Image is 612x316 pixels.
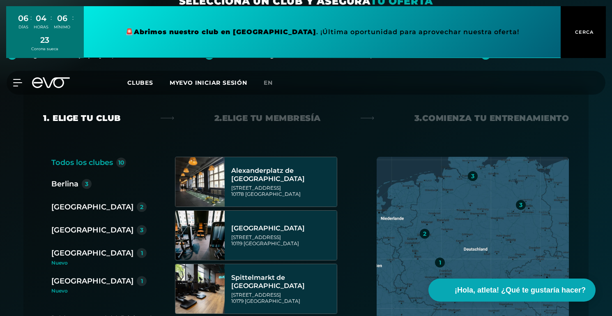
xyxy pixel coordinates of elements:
font: [GEOGRAPHIC_DATA] [245,298,300,304]
font: 3 [519,201,522,209]
img: Berlín Rosenthaler Platz [175,211,225,260]
font: [GEOGRAPHIC_DATA] [231,224,305,232]
font: : [30,14,32,21]
font: 10 [118,159,124,166]
font: 3. [414,113,422,123]
font: [GEOGRAPHIC_DATA] [51,276,133,286]
font: 10119 [231,240,242,246]
font: Comienza tu entrenamiento [422,113,569,123]
button: CERCA [561,6,606,58]
font: [STREET_ADDRESS] [231,185,281,191]
font: [GEOGRAPHIC_DATA] [51,225,133,235]
font: [STREET_ADDRESS] [231,292,281,298]
font: 06 [57,13,67,23]
font: 1 [439,259,441,266]
img: Alexanderplatz de Berlín [175,157,225,207]
font: 2. [214,113,222,123]
img: Spittelmarkt de Berlín [175,264,225,314]
font: DÍAS [18,25,28,29]
font: MÍNIMO [54,25,70,29]
font: : [72,14,74,21]
font: 1 [141,249,143,257]
font: Clubes [127,79,153,86]
font: Elige tu membresía [222,113,321,123]
font: 10178 [231,191,244,197]
font: HORAS [34,25,48,29]
font: Nuevo [51,288,68,294]
font: Spittelmarkt de [GEOGRAPHIC_DATA] [231,274,305,290]
font: Elige tu club [53,113,121,123]
font: Corona sueca [31,46,58,51]
font: [GEOGRAPHIC_DATA] [51,249,133,258]
font: en [264,79,273,86]
font: : [51,14,52,21]
font: [STREET_ADDRESS] [231,234,281,240]
font: ¡Hola, atleta! ¿Qué te gustaría hacer? [455,286,586,294]
font: 06 [18,13,28,23]
font: Todos los clubes [51,158,113,167]
font: Nuevo [51,260,68,266]
font: 3 [471,172,474,180]
font: 1 [141,277,143,285]
font: 3 [85,180,88,188]
button: ¡Hola, atleta! ¿Qué te gustaría hacer? [428,279,596,302]
font: CERCA [575,29,594,35]
font: 10179 [231,298,244,304]
font: Alexanderplatz de [GEOGRAPHIC_DATA] [231,167,305,183]
font: [GEOGRAPHIC_DATA] [245,191,301,197]
font: 04 [36,13,46,23]
font: [GEOGRAPHIC_DATA] [244,240,299,246]
a: en [264,78,283,88]
font: 3 [140,226,143,234]
a: Clubes [127,79,170,86]
font: 23 [40,35,49,45]
font: 1. [43,113,49,123]
font: [GEOGRAPHIC_DATA] [51,202,133,211]
a: MYEVO INICIAR SESIÓN [170,79,247,86]
font: Berlina [51,179,78,188]
font: 2 [140,203,143,211]
font: 2 [423,230,426,237]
